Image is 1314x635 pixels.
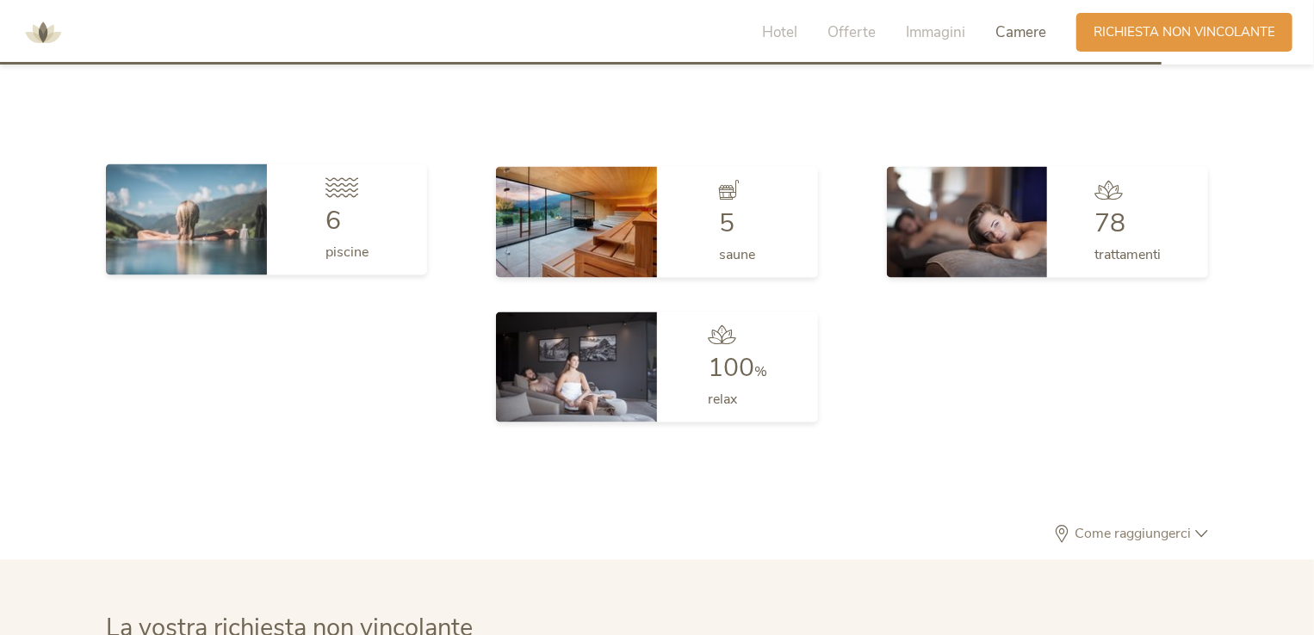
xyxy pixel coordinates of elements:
[1094,206,1125,241] span: 78
[325,243,369,262] span: piscine
[325,203,341,238] span: 6
[1094,23,1275,41] span: Richiesta non vincolante
[708,351,754,386] span: 100
[754,363,767,382] span: %
[1070,527,1195,541] span: Come raggiungerci
[719,206,734,241] span: 5
[17,7,69,59] img: AMONTI & LUNARIS Wellnessresort
[906,22,965,42] span: Immagini
[719,245,755,264] span: saune
[762,22,797,42] span: Hotel
[827,22,876,42] span: Offerte
[1094,245,1161,264] span: trattamenti
[708,391,737,410] span: relax
[995,22,1046,42] span: Camere
[17,26,69,38] a: AMONTI & LUNARIS Wellnessresort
